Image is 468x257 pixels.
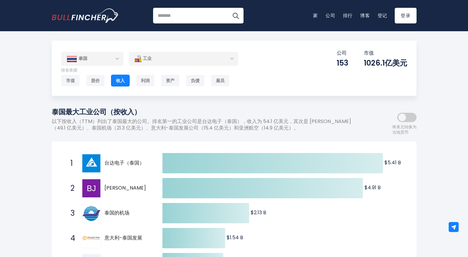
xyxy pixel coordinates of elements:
[360,12,370,19] a: 博客
[52,107,141,117] font: 泰国最大工业公司（按收入）
[70,233,75,243] font: 4
[401,12,411,19] font: 登录
[52,118,351,131] font: 以下按收入（TTM）列出了泰国最大的公司。排名第一的工业公司是台达电子（泰国），收入为 54.1 亿美元，其次是 [PERSON_NAME]（49.1 亿美元）、泰国机场（21.3 亿美元）、意...
[364,49,374,57] font: 市值
[384,159,401,166] text: $5.41 B
[141,77,150,84] font: 利润
[104,184,146,191] font: [PERSON_NAME]
[364,184,381,191] text: $4.91 B
[104,209,129,216] font: 泰国的机场
[395,8,417,23] a: 登录
[70,158,73,168] font: 1
[143,55,152,62] font: 工业
[116,77,125,84] font: 收入
[313,12,318,19] a: 家
[227,234,243,241] text: $1.54 B
[79,55,87,62] font: 泰国
[82,179,100,197] img: 伯利·尤克
[82,204,100,222] img: 泰国的机场
[166,77,175,84] font: 资产
[66,77,75,84] font: 市值
[104,234,142,241] font: 意大利-泰国发展
[191,77,200,84] font: 负债
[82,236,100,240] img: 意大利-泰国发展
[70,183,75,193] font: 2
[337,49,347,57] font: 公司
[82,154,100,172] img: 台达电子（泰国）
[104,159,144,166] font: 台达电子（泰国）
[392,124,417,130] font: 将美元转换为
[326,12,335,19] a: 公司
[52,8,119,23] a: 前往主页
[251,209,266,216] text: $2.13 B
[364,58,407,68] font: 1026.1亿美元
[343,12,353,19] a: 排行
[216,77,224,84] font: 雇员
[91,77,100,84] font: 股价
[378,12,388,19] a: 登记
[52,8,119,23] img: Bullfincher 徽标
[70,208,75,218] font: 3
[228,8,244,23] button: 搜索
[61,67,77,73] font: 排名依据
[337,58,348,68] font: 153
[392,129,408,135] font: 当地货币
